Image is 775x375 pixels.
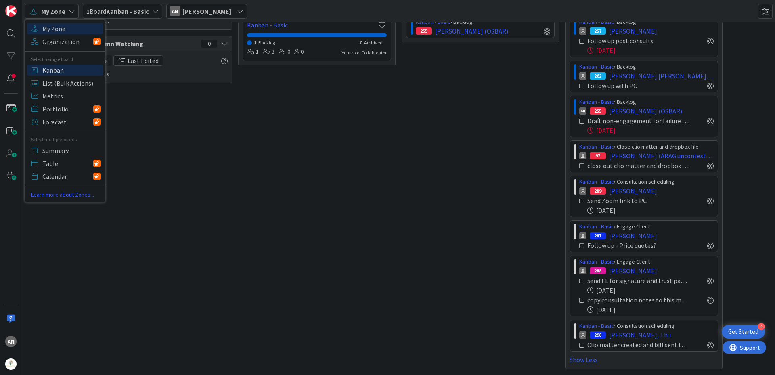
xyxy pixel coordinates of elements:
[722,325,765,339] div: Open Get Started checklist, remaining modules: 4
[587,340,689,350] div: Clio matter created and bill sent to client
[570,355,718,365] a: Show Less
[587,116,689,126] div: Draft non-engagement for failure to make payment or sign EL.
[579,178,714,186] div: › Consultation scheduling
[590,27,606,35] div: 257
[609,231,657,241] span: [PERSON_NAME]
[590,187,606,195] div: 289
[42,77,101,89] span: List (Bulk Actions)
[587,241,679,250] div: Follow up - Price quotes?
[587,81,669,90] div: Follow up with PC
[587,295,689,305] div: copy consultation notes to this matter with date of initial consultation included. close out cons...
[27,116,103,128] a: Forecast
[279,48,290,57] div: 0
[27,158,103,169] a: Table
[42,170,93,182] span: Calendar
[587,196,674,205] div: Send Zoom link to PC
[42,64,101,76] span: Kanban
[25,136,105,143] div: Select multiple boards
[416,27,432,35] div: 255
[27,65,103,76] a: Kanban
[587,276,689,285] div: send EL for signature and trust payment request
[42,145,101,157] span: Summary
[360,40,362,46] span: 0
[587,126,714,135] div: [DATE]
[364,40,383,46] span: Archived
[42,23,101,35] span: My Zone
[609,151,714,161] span: [PERSON_NAME] (ARAG uncontested divorce)
[258,40,275,46] span: Backlog
[579,143,614,150] a: Kanban - Basic
[42,157,93,170] span: Table
[758,323,765,330] div: 4
[25,191,105,199] a: Learn more about Zones...
[106,7,149,15] b: Kanban - Basic
[587,46,714,55] div: [DATE]
[609,330,671,340] span: [PERSON_NAME], Thu
[579,223,614,230] a: Kanban - Basic
[609,26,657,36] span: [PERSON_NAME]
[609,106,682,116] span: [PERSON_NAME] (OSBAR)
[27,36,103,47] a: Organization
[86,6,149,16] span: Board
[579,258,614,265] a: Kanban - Basic
[247,20,377,30] a: Kanban - Basic
[579,63,714,71] div: › Backlog
[579,322,714,330] div: › Consultation scheduling
[609,186,657,196] span: [PERSON_NAME]
[579,98,614,105] a: Kanban - Basic
[579,98,714,106] div: › Backlog
[27,78,103,89] a: List (Bulk Actions)
[728,328,758,336] div: Get Started
[27,145,103,156] a: Summary
[41,6,65,16] span: My Zone
[5,5,17,17] img: Visit kanbanzone.com
[590,72,606,80] div: 262
[17,1,37,11] span: Support
[91,39,197,48] span: Column Watching
[579,178,614,185] a: Kanban - Basic
[609,71,714,81] span: [PERSON_NAME] [PERSON_NAME][GEOGRAPHIC_DATA]
[247,48,259,57] div: 1
[170,6,180,16] div: AN
[416,18,550,26] div: › Backlog
[128,56,159,65] span: Last Edited
[579,107,586,115] div: AN
[25,56,105,63] div: Select a single board
[342,49,387,57] div: Your role: Collaborator
[587,36,677,46] div: Follow up post consults
[86,7,90,15] b: 1
[579,63,614,70] a: Kanban - Basic
[587,205,714,215] div: [DATE]
[590,152,606,159] div: 97
[263,48,274,57] div: 3
[27,23,103,34] a: My Zone
[609,266,657,276] span: [PERSON_NAME]
[579,18,714,26] div: › Backlog
[590,267,606,274] div: 288
[42,116,93,128] span: Forecast
[201,40,217,48] div: 0
[435,26,508,36] span: [PERSON_NAME] (OSBAR)
[182,6,231,16] span: [PERSON_NAME]
[79,55,228,79] div: No Results
[579,142,714,151] div: › Close clio matter and dropbox file
[27,103,103,115] a: Portfolio
[579,258,714,266] div: › Engage Client
[294,48,304,57] div: 0
[590,331,606,339] div: 298
[5,336,17,347] div: AN
[579,322,614,329] a: Kanban - Basic
[42,36,93,48] span: Organization
[5,358,17,370] img: avatar
[27,90,103,102] a: Metrics
[587,305,714,314] div: [DATE]
[254,40,256,46] span: 1
[587,285,714,295] div: [DATE]
[590,232,606,239] div: 287
[42,90,101,102] span: Metrics
[590,107,606,115] div: 255
[42,103,93,115] span: Portfolio
[27,171,103,182] a: Calendar
[113,55,163,66] button: Last Edited
[579,222,714,231] div: › Engage Client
